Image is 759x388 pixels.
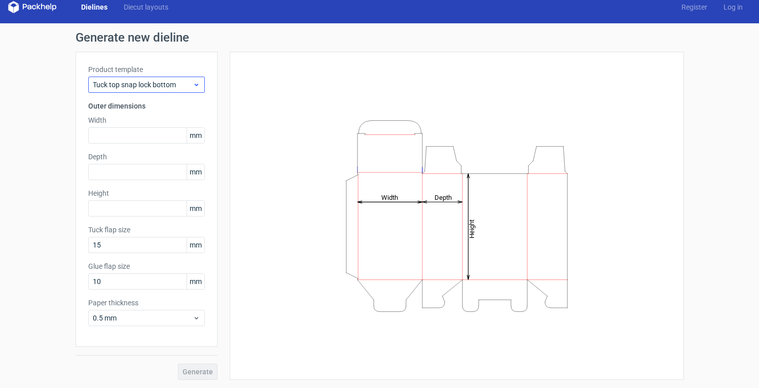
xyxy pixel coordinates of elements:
span: mm [187,237,204,253]
label: Height [88,188,205,198]
span: Tuck top snap lock bottom [93,80,193,90]
a: Register [673,2,715,12]
label: Width [88,115,205,125]
span: 0.5 mm [93,313,193,323]
tspan: Depth [435,193,452,201]
h1: Generate new dieline [76,31,684,44]
label: Tuck flap size [88,225,205,235]
tspan: Height [468,219,476,238]
span: mm [187,164,204,180]
label: Depth [88,152,205,162]
tspan: Width [381,193,397,201]
a: Dielines [73,2,116,12]
label: Product template [88,64,205,75]
h3: Outer dimensions [88,101,205,111]
span: mm [187,201,204,216]
span: mm [187,274,204,289]
a: Log in [715,2,751,12]
label: Glue flap size [88,261,205,271]
a: Diecut layouts [116,2,176,12]
label: Paper thickness [88,298,205,308]
span: mm [187,128,204,143]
